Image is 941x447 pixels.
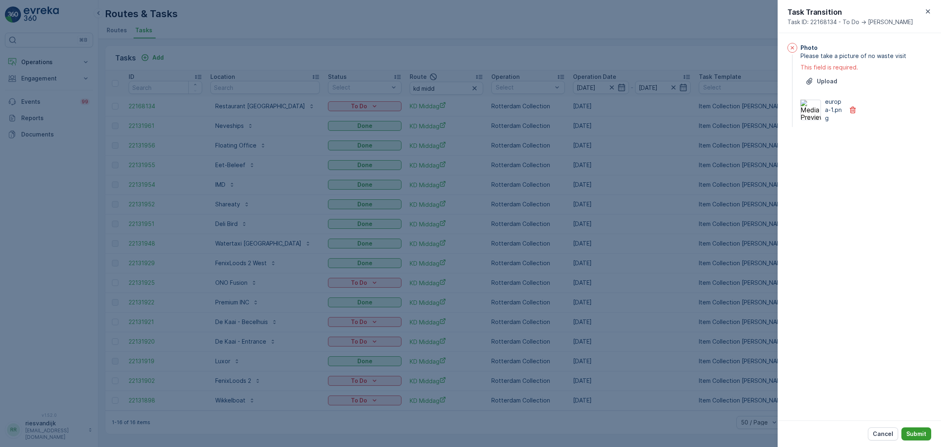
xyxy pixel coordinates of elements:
[801,52,931,60] span: Please take a picture of no waste visit
[868,427,898,440] button: Cancel
[801,44,818,52] p: Photo
[787,18,913,26] span: Task ID: 22168134 - To Do -> [PERSON_NAME]
[801,75,842,88] button: Upload File
[787,7,913,18] p: Task Transition
[901,427,931,440] button: Submit
[825,98,844,122] p: europa-1.png
[801,63,931,72] p: This field is required.
[817,77,837,85] p: Upload
[906,430,926,438] p: Submit
[801,100,821,120] img: Media Preview
[873,430,893,438] p: Cancel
